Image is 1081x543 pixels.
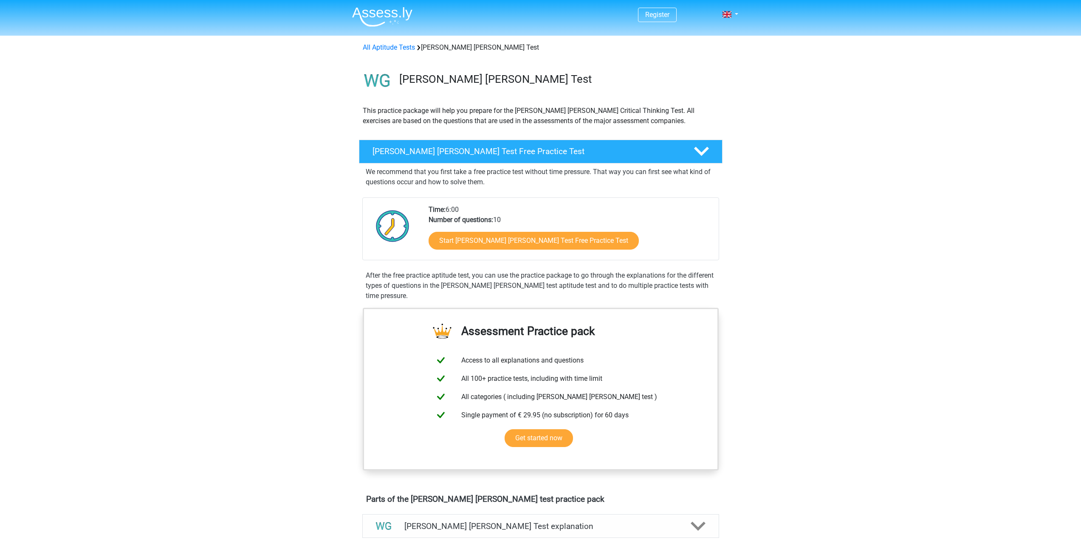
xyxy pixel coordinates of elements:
[366,494,715,504] h4: Parts of the [PERSON_NAME] [PERSON_NAME] test practice pack
[362,270,719,301] div: After the free practice aptitude test, you can use the practice package to go through the explana...
[366,167,716,187] p: We recommend that you first take a free practice test without time pressure. That way you can fir...
[363,106,719,126] p: This practice package will help you prepare for the [PERSON_NAME] [PERSON_NAME] Critical Thinking...
[505,429,573,447] a: Get started now
[429,216,493,224] b: Number of questions:
[373,146,680,156] h4: [PERSON_NAME] [PERSON_NAME] Test Free Practice Test
[429,232,639,250] a: Start [PERSON_NAME] [PERSON_NAME] Test Free Practice Test
[359,514,723,538] a: explanations [PERSON_NAME] [PERSON_NAME] Test explanation
[352,7,412,27] img: Assessly
[371,205,414,247] img: Clock
[359,63,395,99] img: watson glaser test
[422,205,718,260] div: 6:00 10
[645,11,669,19] a: Register
[373,515,395,537] img: watson glaser test explanations
[359,42,722,53] div: [PERSON_NAME] [PERSON_NAME] Test
[356,140,726,163] a: [PERSON_NAME] [PERSON_NAME] Test Free Practice Test
[429,205,446,214] b: Time:
[363,43,415,51] a: All Aptitude Tests
[399,73,716,86] h3: [PERSON_NAME] [PERSON_NAME] Test
[404,521,677,531] h4: [PERSON_NAME] [PERSON_NAME] Test explanation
